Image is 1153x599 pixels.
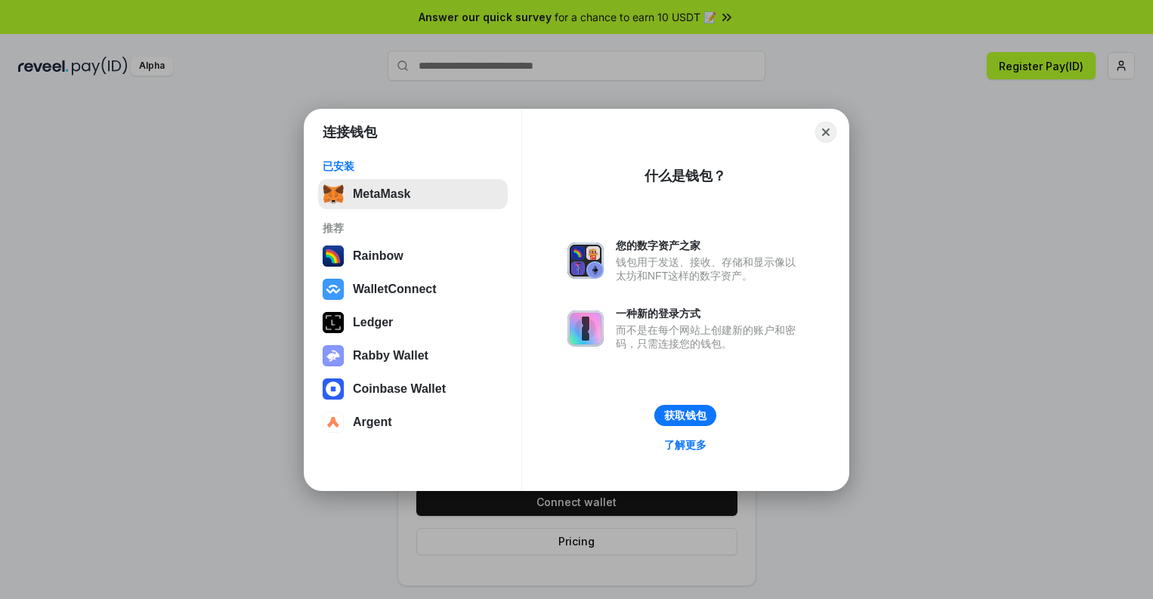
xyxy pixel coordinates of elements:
button: Rabby Wallet [318,341,508,371]
div: Rainbow [353,249,403,263]
div: MetaMask [353,187,410,201]
div: 钱包用于发送、接收、存储和显示像以太坊和NFT这样的数字资产。 [616,255,803,283]
button: Close [815,122,836,143]
div: 一种新的登录方式 [616,307,803,320]
img: svg+xml,%3Csvg%20xmlns%3D%22http%3A%2F%2Fwww.w3.org%2F2000%2Fsvg%22%20fill%3D%22none%22%20viewBox... [567,310,604,347]
div: 已安装 [323,159,503,173]
h1: 连接钱包 [323,123,377,141]
div: WalletConnect [353,283,437,296]
img: svg+xml,%3Csvg%20width%3D%22120%22%20height%3D%22120%22%20viewBox%3D%220%200%20120%20120%22%20fil... [323,245,344,267]
img: svg+xml,%3Csvg%20xmlns%3D%22http%3A%2F%2Fwww.w3.org%2F2000%2Fsvg%22%20fill%3D%22none%22%20viewBox... [323,345,344,366]
a: 了解更多 [655,435,716,455]
img: svg+xml,%3Csvg%20width%3D%2228%22%20height%3D%2228%22%20viewBox%3D%220%200%2028%2028%22%20fill%3D... [323,279,344,300]
div: 了解更多 [664,438,706,452]
div: 推荐 [323,221,503,235]
img: svg+xml,%3Csvg%20xmlns%3D%22http%3A%2F%2Fwww.w3.org%2F2000%2Fsvg%22%20fill%3D%22none%22%20viewBox... [567,242,604,279]
button: Coinbase Wallet [318,374,508,404]
button: Ledger [318,307,508,338]
button: WalletConnect [318,274,508,304]
div: 什么是钱包？ [645,167,726,185]
div: Coinbase Wallet [353,382,446,396]
img: svg+xml,%3Csvg%20width%3D%2228%22%20height%3D%2228%22%20viewBox%3D%220%200%2028%2028%22%20fill%3D... [323,412,344,433]
button: MetaMask [318,179,508,209]
div: Argent [353,415,392,429]
img: svg+xml,%3Csvg%20xmlns%3D%22http%3A%2F%2Fwww.w3.org%2F2000%2Fsvg%22%20width%3D%2228%22%20height%3... [323,312,344,333]
button: Argent [318,407,508,437]
img: svg+xml,%3Csvg%20fill%3D%22none%22%20height%3D%2233%22%20viewBox%3D%220%200%2035%2033%22%20width%... [323,184,344,205]
div: 您的数字资产之家 [616,239,803,252]
button: Rainbow [318,241,508,271]
img: svg+xml,%3Csvg%20width%3D%2228%22%20height%3D%2228%22%20viewBox%3D%220%200%2028%2028%22%20fill%3D... [323,378,344,400]
div: 获取钱包 [664,409,706,422]
div: Rabby Wallet [353,349,428,363]
div: 而不是在每个网站上创建新的账户和密码，只需连接您的钱包。 [616,323,803,350]
div: Ledger [353,316,393,329]
button: 获取钱包 [654,405,716,426]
